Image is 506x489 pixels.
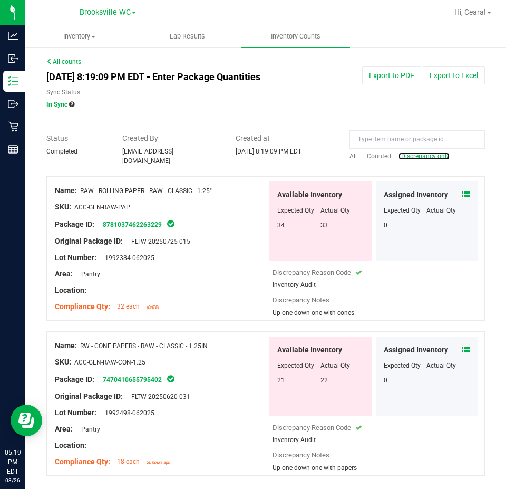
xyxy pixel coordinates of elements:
[320,377,328,384] span: 22
[384,189,448,200] span: Assigned Inventory
[277,362,314,369] span: Expected Qty
[25,25,133,47] a: Inventory
[8,144,18,155] inline-svg: Reports
[55,237,123,245] span: Original Package ID:
[273,464,357,472] span: Up one down one with papers
[384,220,427,230] div: 0
[257,32,335,41] span: Inventory Counts
[55,408,96,417] span: Lot Number:
[100,409,154,417] span: 1992498-062025
[320,362,350,369] span: Actual Qty
[273,281,316,289] span: Inventory Audit
[236,133,334,144] span: Created at
[122,133,220,144] span: Created By
[423,66,485,84] button: Export to Excel
[55,457,110,466] span: Compliance Qty:
[349,130,485,149] input: Type item name or package id
[55,286,86,294] span: Location:
[46,148,77,155] span: Completed
[90,442,98,449] span: --
[401,152,450,160] span: Discrepancy only
[273,309,354,317] span: Up one down one with cones
[273,295,480,305] div: Discrepancy Notes
[55,375,94,383] span: Package ID:
[166,373,176,384] span: In Sync
[241,25,349,47] a: Inventory Counts
[55,186,77,195] span: Name:
[46,72,296,82] h4: [DATE] 8:19:09 PM EDT - Enter Package Quantities
[236,148,301,155] span: [DATE] 8:19:09 PM EDT
[126,238,190,245] span: FLTW-20250725-015
[384,206,427,215] div: Expected Qty
[55,341,77,350] span: Name:
[126,393,190,400] span: FLTW-20250620-031
[277,189,342,200] span: Available Inventory
[55,392,123,400] span: Original Package ID:
[273,269,351,276] span: Discrepancy Reason Code
[349,152,361,160] a: All
[90,287,98,294] span: --
[46,88,80,97] label: Sync Status
[273,450,480,461] div: Discrepancy Notes
[320,222,328,229] span: 33
[80,8,131,17] span: Brooksville WC
[384,344,448,356] span: Assigned Inventory
[55,220,94,228] span: Package ID:
[46,133,106,144] span: Status
[103,376,162,383] a: 7470410655795402
[80,342,208,350] span: RW - CONE PAPERS - RAW - CLASSIC - 1.25IN
[277,222,285,229] span: 34
[367,152,391,160] span: Counted
[117,458,140,465] span: 18 each
[117,303,140,310] span: 32 each
[8,53,18,64] inline-svg: Inbound
[55,270,73,278] span: Area:
[80,187,212,195] span: RAW - ROLLING PAPER - RAW - CLASSIC - 1.25"
[349,152,357,160] span: All
[273,436,316,444] span: Inventory Audit
[8,99,18,109] inline-svg: Outbound
[364,152,395,160] a: Counted
[320,207,350,214] span: Actual Qty
[8,31,18,41] inline-svg: Analytics
[55,302,110,311] span: Compliance Qty:
[76,426,100,433] span: Pantry
[74,359,145,366] span: ACC-GEN-RAW-CON-1.25
[103,221,162,228] a: 8781037462263229
[55,358,71,366] span: SKU:
[147,460,170,465] span: 20 hours ago
[76,271,100,278] span: Pantry
[5,448,21,476] p: 05:19 PM EDT
[46,101,67,108] span: In Sync
[426,206,470,215] div: Actual Qty
[398,152,450,160] a: Discrepancy only
[426,361,470,370] div: Actual Qty
[454,8,486,16] span: Hi, Ceara!
[384,361,427,370] div: Expected Qty
[133,25,241,47] a: Lab Results
[55,441,86,449] span: Location:
[74,204,130,211] span: ACC-GEN-RAW-PAP
[277,207,314,214] span: Expected Qty
[277,377,285,384] span: 21
[55,253,96,262] span: Lot Number:
[277,344,342,356] span: Available Inventory
[155,32,219,41] span: Lab Results
[384,376,427,385] div: 0
[8,121,18,132] inline-svg: Retail
[362,66,421,84] button: Export to PDF
[395,152,397,160] span: |
[55,203,71,211] span: SKU:
[26,32,133,41] span: Inventory
[5,476,21,484] p: 08/26
[361,152,363,160] span: |
[8,76,18,87] inline-svg: Inventory
[122,148,173,165] span: [EMAIL_ADDRESS][DOMAIN_NAME]
[46,58,81,65] a: All counts
[273,424,351,432] span: Discrepancy Reason Code
[147,305,159,310] span: [DATE]
[166,218,176,229] span: In Sync
[11,405,42,436] iframe: Resource center
[55,425,73,433] span: Area:
[100,254,154,262] span: 1992384-062025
